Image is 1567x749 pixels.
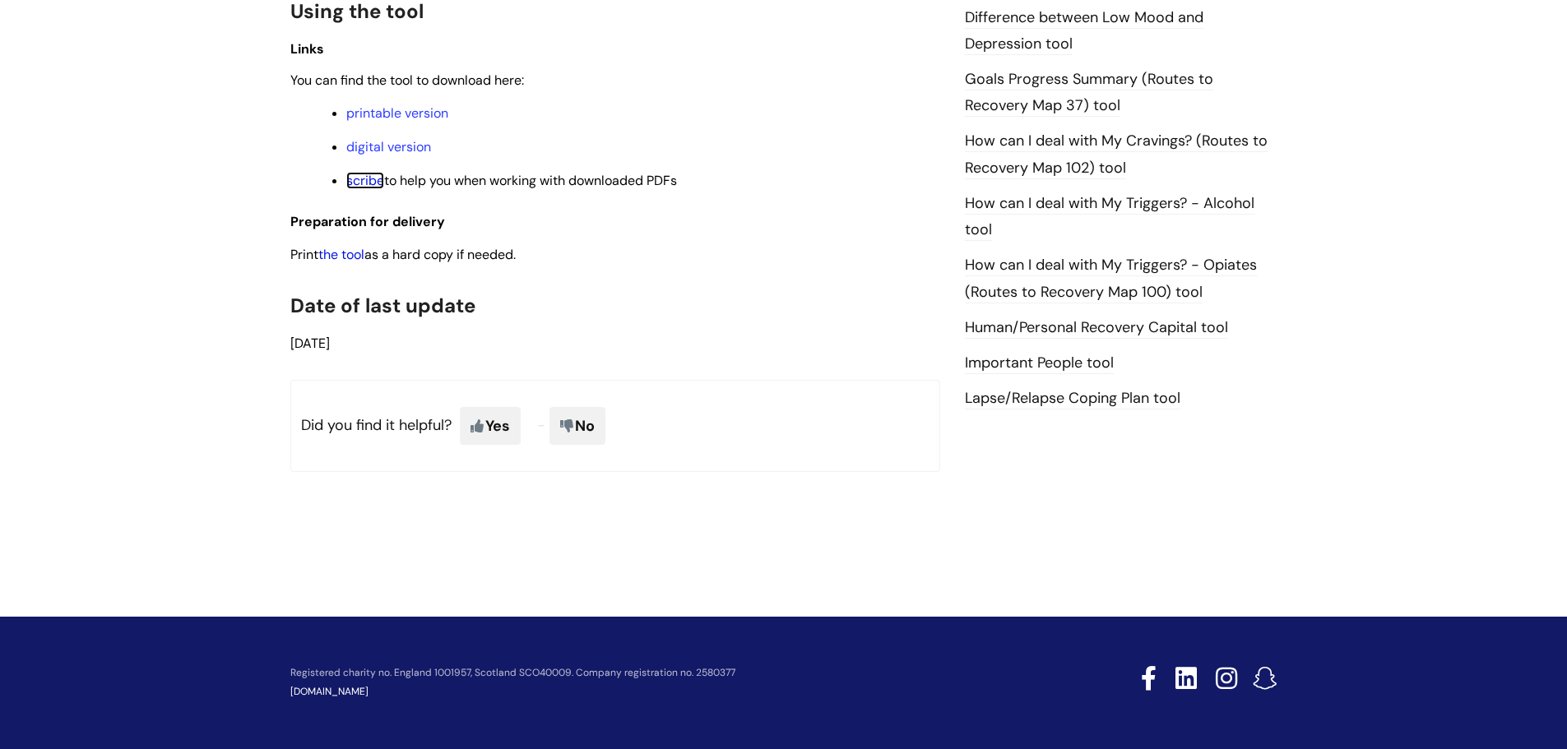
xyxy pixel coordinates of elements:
[290,685,369,698] a: [DOMAIN_NAME]
[290,335,330,352] span: [DATE]
[965,69,1213,117] a: Goals Progress Summary (Routes to Recovery Map 37) tool
[965,317,1228,339] a: Human/Personal Recovery Capital tool
[290,72,524,89] span: You can find the tool to download here:
[290,213,445,230] span: Preparation for delivery
[965,388,1180,409] a: Lapse/Relapse Coping Plan tool
[965,353,1114,374] a: Important People tool
[965,193,1254,241] a: How can I deal with My Triggers? - Alcohol tool
[346,138,431,155] a: digital version
[549,407,605,445] span: No
[290,380,940,472] p: Did you find it helpful?
[290,293,475,318] span: Date of last update
[460,407,521,445] span: Yes
[346,104,448,122] a: printable version
[290,668,1024,678] p: Registered charity no. England 1001957, Scotland SCO40009. Company registration no. 2580377
[965,255,1257,303] a: How can I deal with My Triggers? - Opiates (Routes to Recovery Map 100) tool
[290,246,516,263] span: Print as a hard copy if needed.
[346,172,677,189] span: to help you when working with downloaded PDFs
[318,246,364,263] a: the tool
[965,7,1203,55] a: Difference between Low Mood and Depression tool
[346,172,384,189] a: scribe
[290,40,324,58] span: Links
[965,131,1268,178] a: How can I deal with My Cravings? (Routes to Recovery Map 102) tool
